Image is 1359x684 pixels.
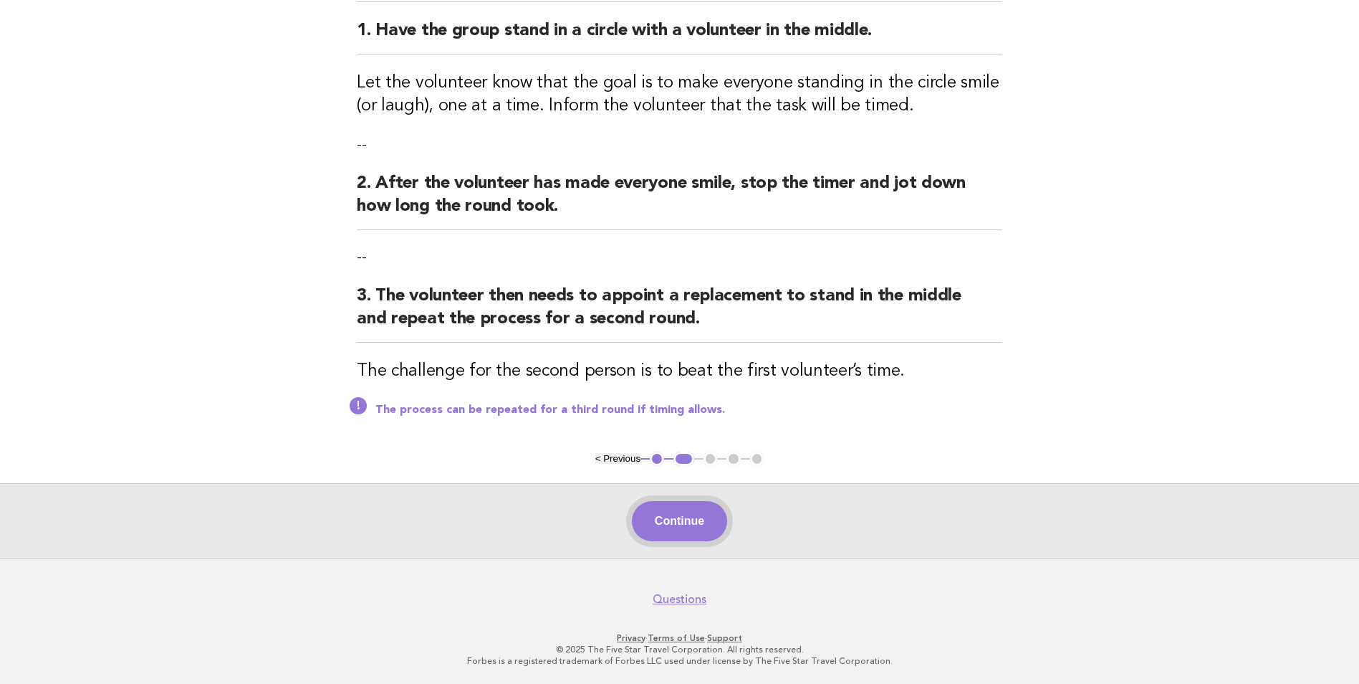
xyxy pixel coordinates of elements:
a: Terms of Use [648,633,705,643]
p: The process can be repeated for a third round if timing allows. [375,403,1002,417]
p: -- [357,135,1002,155]
p: Forbes is a registered trademark of Forbes LLC used under license by The Five Star Travel Corpora... [241,655,1118,667]
a: Questions [653,592,706,607]
button: 2 [673,452,694,466]
a: Privacy [617,633,645,643]
button: < Previous [595,453,640,464]
p: -- [357,247,1002,267]
button: Continue [632,501,727,541]
p: © 2025 The Five Star Travel Corporation. All rights reserved. [241,644,1118,655]
h2: 2. After the volunteer has made everyone smile, stop the timer and jot down how long the round took. [357,172,1002,230]
h3: The challenge for the second person is to beat the first volunteer’s time. [357,360,1002,383]
h3: Let the volunteer know that the goal is to make everyone standing in the circle smile (or laugh),... [357,72,1002,118]
h2: 3. The volunteer then needs to appoint a replacement to stand in the middle and repeat the proces... [357,285,1002,343]
a: Support [707,633,742,643]
h2: 1. Have the group stand in a circle with a volunteer in the middle. [357,19,1002,54]
p: · · [241,632,1118,644]
button: 1 [650,452,664,466]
